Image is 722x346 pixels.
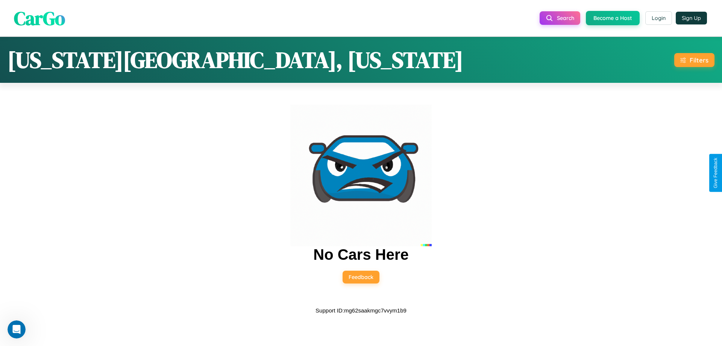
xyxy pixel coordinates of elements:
[713,158,718,188] div: Give Feedback
[343,271,379,284] button: Feedback
[8,320,26,338] iframe: Intercom live chat
[645,11,672,25] button: Login
[690,56,708,64] div: Filters
[8,44,463,75] h1: [US_STATE][GEOGRAPHIC_DATA], [US_STATE]
[14,5,65,31] span: CarGo
[676,12,707,24] button: Sign Up
[586,11,640,25] button: Become a Host
[290,105,432,246] img: car
[313,246,408,263] h2: No Cars Here
[540,11,580,25] button: Search
[315,305,407,316] p: Support ID: mg62saakmgc7vvym1b9
[674,53,714,67] button: Filters
[557,15,574,21] span: Search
